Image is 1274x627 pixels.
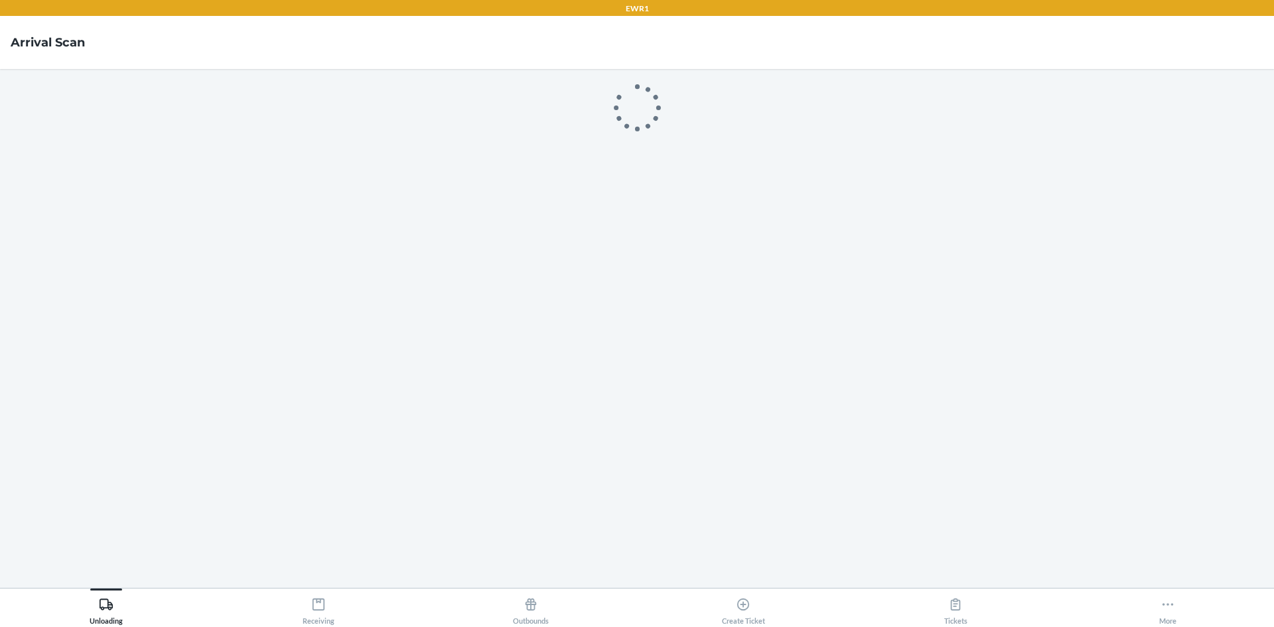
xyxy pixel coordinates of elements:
[626,3,649,15] p: EWR1
[11,34,85,51] h4: Arrival Scan
[944,592,967,625] div: Tickets
[1062,589,1274,625] button: More
[637,589,849,625] button: Create Ticket
[303,592,334,625] div: Receiving
[1159,592,1176,625] div: More
[849,589,1062,625] button: Tickets
[425,589,637,625] button: Outbounds
[722,592,765,625] div: Create Ticket
[212,589,425,625] button: Receiving
[513,592,549,625] div: Outbounds
[90,592,123,625] div: Unloading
